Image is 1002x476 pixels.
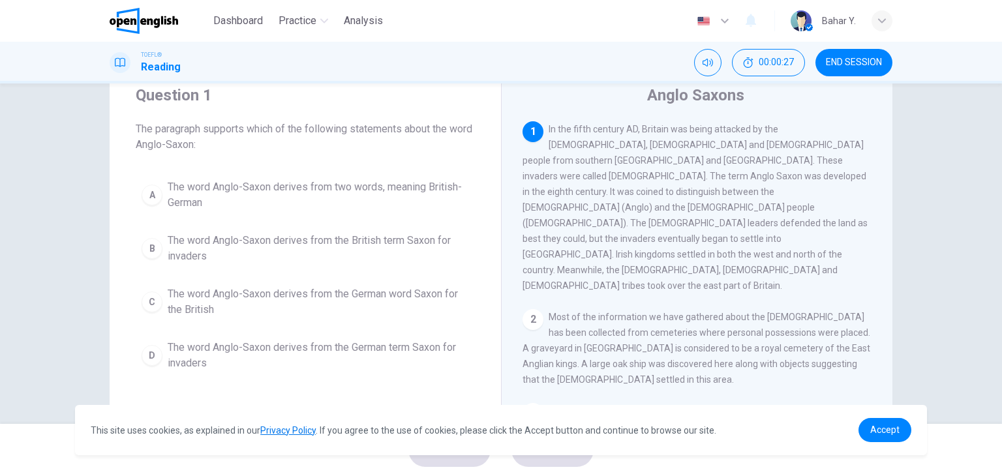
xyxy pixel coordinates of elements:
div: 2 [523,309,543,330]
button: DThe word Anglo-Saxon derives from the German term Saxon for invaders [136,334,475,377]
h4: Anglo Saxons [647,85,744,106]
span: The paragraph supports which of the following statements about the word Anglo-Saxon: [136,121,475,153]
div: Bahar Y. [822,13,856,29]
span: Dashboard [213,13,263,29]
span: Accept [870,424,900,435]
span: In the fifth century AD, Britain was being attacked by the [DEMOGRAPHIC_DATA], [DEMOGRAPHIC_DATA]... [523,124,868,291]
span: This site uses cookies, as explained in our . If you agree to the use of cookies, please click th... [91,425,716,436]
button: 00:00:27 [732,49,805,76]
div: Hide [732,49,805,76]
span: END SESSION [826,57,882,68]
img: Profile picture [791,10,812,31]
button: AThe word Anglo-Saxon derives from two words, meaning British-German [136,173,475,216]
div: Mute [694,49,721,76]
img: en [695,16,712,26]
div: A [142,185,162,205]
button: Analysis [339,9,388,33]
span: TOEFL® [141,50,162,59]
button: Dashboard [208,9,268,33]
span: Analysis [344,13,383,29]
div: B [142,238,162,259]
h4: Question 1 [136,85,475,106]
div: 3 [523,403,543,424]
div: D [142,345,162,366]
button: BThe word Anglo-Saxon derives from the British term Saxon for invaders [136,227,475,270]
div: 1 [523,121,543,142]
span: Practice [279,13,316,29]
span: Most of the information we have gathered about the [DEMOGRAPHIC_DATA] has been collected from cem... [523,312,870,385]
span: The word Anglo-Saxon derives from the British term Saxon for invaders [168,233,469,264]
a: Privacy Policy [260,425,316,436]
button: END SESSION [815,49,892,76]
span: The word Anglo-Saxon derives from the German word Saxon for the British [168,286,469,318]
div: C [142,291,162,312]
a: OpenEnglish logo [110,8,208,34]
span: 00:00:27 [759,57,794,68]
img: OpenEnglish logo [110,8,178,34]
button: CThe word Anglo-Saxon derives from the German word Saxon for the British [136,280,475,323]
div: cookieconsent [75,405,927,455]
span: The word Anglo-Saxon derives from two words, meaning British-German [168,179,469,211]
h1: Reading [141,59,181,75]
a: dismiss cookie message [858,418,911,442]
span: The word Anglo-Saxon derives from the German term Saxon for invaders [168,340,469,371]
button: Practice [273,9,333,33]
